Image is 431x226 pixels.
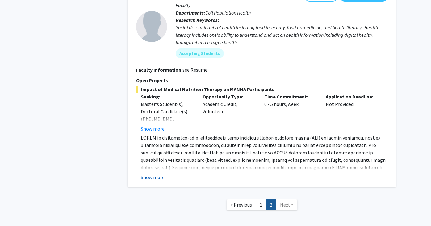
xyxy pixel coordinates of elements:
[182,67,207,73] fg-read-more: see Resume
[227,199,256,210] a: Previous
[5,198,26,221] iframe: Chat
[326,93,378,100] p: Application Deadline:
[141,134,387,216] p: LOREM ip d sitametco-adipi elitseddoeiu temp incididu utlabor-etdolore magna (ALI) eni admin veni...
[280,202,293,208] span: Next »
[141,100,193,152] div: Master's Student(s), Doctoral Candidate(s) (PhD, MD, DMD, PharmD, etc.), Postdoctoral Researcher(...
[260,93,321,132] div: 0 - 5 hours/week
[141,125,165,132] button: Show more
[176,2,387,9] p: Faculty
[321,93,383,132] div: Not Provided
[176,24,387,46] div: Social determinants of health including food insecurity, food as medicine, and health literacy. H...
[256,199,266,210] a: 1
[128,193,396,218] nav: Page navigation
[141,93,193,100] p: Seeking:
[198,93,260,132] div: Academic Credit, Volunteer
[205,10,251,16] span: Coll Population Health
[276,199,297,210] a: Next Page
[141,174,165,181] button: Show more
[176,48,224,58] mat-chip: Accepting Students
[136,67,182,73] b: Faculty Information:
[203,93,255,100] p: Opportunity Type:
[176,10,205,16] b: Departments:
[231,202,252,208] span: « Previous
[136,77,387,84] p: Open Projects
[266,199,276,210] a: 2
[176,17,219,23] b: Research Keywords:
[136,86,387,93] span: Impact of Medical Nutrition Therapy on MANNA Participants
[264,93,317,100] p: Time Commitment:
